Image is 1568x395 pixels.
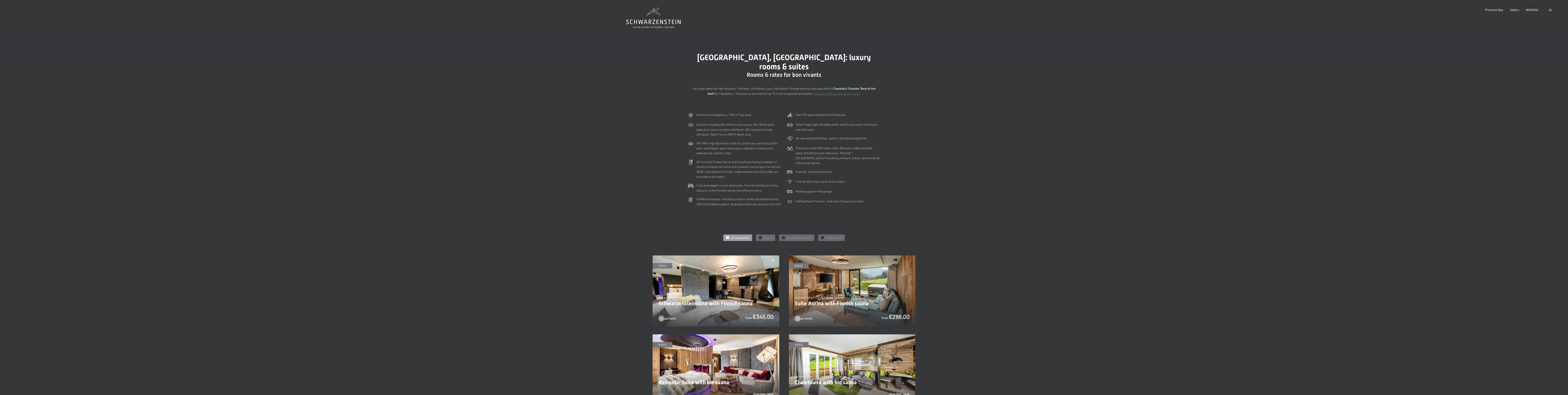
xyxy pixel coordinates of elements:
span: Rooms & rates for bon vivants [747,71,821,78]
strong: Travellers' Choiche "Best of the best" [708,87,876,95]
span: ✓ [783,236,784,239]
span: double beed room [787,236,811,240]
a: Read more [658,316,676,321]
a: Gallery [1510,8,1519,12]
img: Schwarzensteinsuite with Finnish sauna [653,255,779,327]
p: Cosy and elegant rooms and suites: from the whirlpool on the balcony, to the Finnish sauna, every... [697,183,781,193]
span: Suites [764,236,772,240]
p: HolidayPass Premium – free use of buses and trains [796,199,864,204]
p: 8 different saunas, including outdoor sauna, large event sauna with multimedia support, large pan... [697,197,781,206]
p: SKY SPA: high above the roofs of Luttach you can enjoy a 23m pool, a whirlpool, panorama sauna, r... [697,141,781,156]
span: Read more [660,316,676,321]
span: [GEOGRAPHIC_DATA], [GEOGRAPHIC_DATA]: luxury rooms & suites [697,53,871,71]
p: Parking space in the garage [796,189,832,194]
span: ✓ [822,236,823,239]
span: ✓ [760,236,761,239]
a: Romantic Suite with bio sauna [653,335,779,337]
span: all categories [731,236,749,240]
p: Free ski- and hiking shuttle [796,169,832,174]
p: Over 100 spa treatments & Private spa [796,112,846,117]
span: single room [826,236,842,240]
a: Read more [795,316,813,321]
p: Access to the spacious, 7,700 m² spa area [697,112,751,117]
a: Chaletsuite with bio sauna [789,335,916,337]
a: Suite Aurina with Finnish sauna [789,256,916,258]
img: Suite Aurina with Finnish sauna [789,255,916,327]
span: ✓ [727,236,728,239]
p: All-year assisted hiking-, sports- and vital programme [796,136,866,141]
p: Free WLAN in every area of the resort [796,179,845,184]
span: Read more [797,316,813,321]
a: Premium Spa [1485,8,1503,12]
p: You have made the right decision: This year, the Alpine Luxury Spa Resort Schwarzenstein was awar... [688,86,880,96]
p: Family pool with 60m water slide, 25m pool, baby pool with water attractions and relax zone. Mini... [796,146,880,165]
a: Schwarzensteinsuite with Finnish sauna [653,256,779,258]
a: Prices for children and family rooms [813,92,860,95]
a: BOOKING [1526,8,1538,12]
p: 6 pools, including 25m infinity sports pool, 25m family pool, baby pool, sauna outdoor whirlpool,... [697,122,781,137]
p: 300m² large, light-flooded cardio and fitness center with extra exercise room [796,122,880,132]
p: All-inclusive ¾ gourmet board including a hearty breakfast, a variety of snacks for lunch and a s... [697,159,781,179]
